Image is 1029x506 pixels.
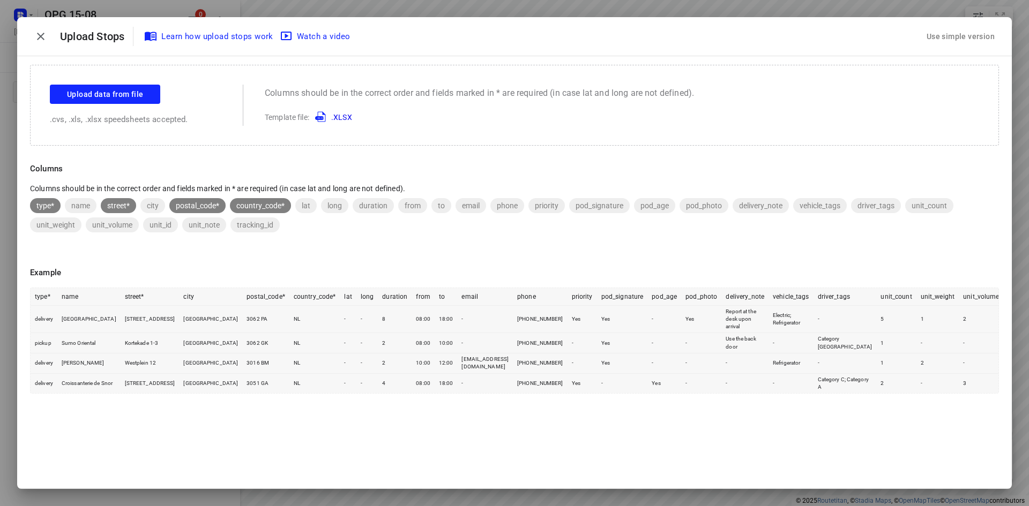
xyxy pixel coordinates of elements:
td: Yes [597,333,648,353]
th: pod_signature [597,288,648,306]
span: long [321,201,348,210]
th: to [435,288,458,306]
td: [GEOGRAPHIC_DATA] [179,373,242,393]
th: phone [513,288,568,306]
td: - [340,333,356,353]
span: to [431,201,451,210]
img: XLSX [315,110,328,123]
td: 10:00 [435,333,458,353]
td: [PERSON_NAME] [57,353,121,374]
td: - [356,353,378,374]
td: NL [289,333,340,353]
td: [PHONE_NUMBER] [513,353,568,374]
td: 1 [916,305,959,333]
p: Template file: [265,110,694,123]
td: - [814,353,877,374]
span: pod_age [634,201,675,210]
td: [PHONE_NUMBER] [513,373,568,393]
span: unit_weight [30,221,81,229]
td: delivery [31,305,57,333]
td: [GEOGRAPHIC_DATA] [179,333,242,353]
td: - [340,305,356,333]
td: Yes [681,305,721,333]
td: - [356,305,378,333]
th: email [457,288,513,306]
td: [GEOGRAPHIC_DATA] [179,353,242,374]
td: [STREET_ADDRESS] [121,305,180,333]
td: Report at the desk upon arrival [721,305,769,333]
td: Yes [597,305,648,333]
th: city [179,288,242,306]
td: - [647,305,681,333]
td: 3062 GK [242,333,289,353]
td: 5 [876,305,916,333]
button: Use simple version [922,27,999,47]
th: country_code* [289,288,340,306]
td: 10:00 [412,353,435,374]
td: [PHONE_NUMBER] [513,333,568,353]
td: delivery [31,353,57,374]
span: priority [528,201,565,210]
td: NL [289,353,340,374]
td: - [457,333,513,353]
td: Category C; Category A [814,373,877,393]
td: NL [289,305,340,333]
th: vehicle_tags [769,288,814,306]
td: NL [289,373,340,393]
span: from [398,201,427,210]
p: Columns should be in the correct order and fields marked in * are required (in case lat and long ... [265,87,694,100]
span: pod_signature [569,201,630,210]
th: type* [31,288,57,306]
button: Watch a video [278,27,355,46]
td: - [769,333,814,353]
td: - [721,373,769,393]
th: from [412,288,435,306]
td: - [647,353,681,374]
p: Example [30,267,999,279]
span: type* [30,201,61,210]
td: - [457,305,513,333]
p: Columns [30,163,999,175]
td: Yes [647,373,681,393]
span: tracking_id [230,221,280,229]
td: Yes [597,353,648,374]
td: 1 [876,353,916,374]
span: name [65,201,96,210]
span: Upload data from file [67,88,143,101]
td: [GEOGRAPHIC_DATA] [57,305,121,333]
span: unit_count [905,201,953,210]
td: - [769,373,814,393]
td: 2 [378,353,412,374]
th: name [57,288,121,306]
span: street* [101,201,136,210]
td: Croissanterie de Snor [57,373,121,393]
td: 3062 PA [242,305,289,333]
span: city [140,201,165,210]
td: - [568,353,597,374]
td: Refrigerator [769,353,814,374]
span: delivery_note [733,201,789,210]
td: - [568,333,597,353]
td: 12:00 [435,353,458,374]
td: - [916,333,959,353]
span: Learn how upload stops work [146,29,273,43]
td: Yes [568,305,597,333]
td: 2 [959,305,1003,333]
th: pod_photo [681,288,721,306]
th: driver_tags [814,288,877,306]
th: pod_age [647,288,681,306]
td: - [916,373,959,393]
th: unit_volume [959,288,1003,306]
button: Upload data from file [50,85,160,104]
th: unit_count [876,288,916,306]
td: - [814,305,877,333]
span: duration [353,201,394,210]
td: 1 [876,333,916,353]
td: - [721,353,769,374]
td: [STREET_ADDRESS] [121,373,180,393]
td: - [647,333,681,353]
td: 2 [916,353,959,374]
div: Use simple version [924,28,997,46]
th: duration [378,288,412,306]
td: - [959,353,1003,374]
